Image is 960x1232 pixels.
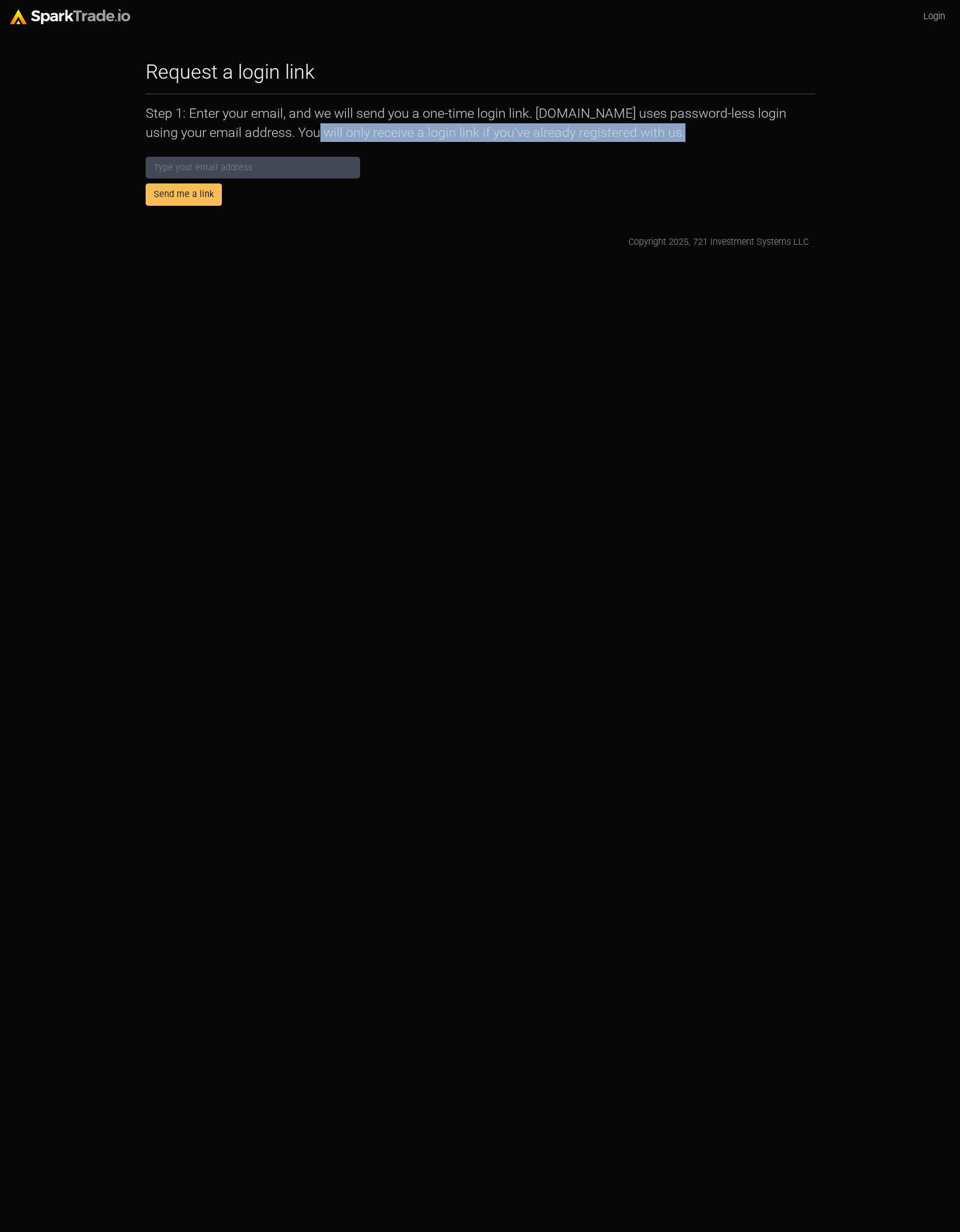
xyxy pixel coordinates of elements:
h2: Request a login link [146,60,315,84]
input: Type your email address [146,157,361,179]
button: Send me a link [146,183,222,206]
a: Login [918,5,950,29]
p: Step 1: Enter your email, and we will send you a one-time login link. [DOMAIN_NAME] uses password... [146,104,815,141]
img: sparktrade.png [10,9,130,24]
div: Copyright 2025, 721 Investment Systems LLC [628,235,809,249]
